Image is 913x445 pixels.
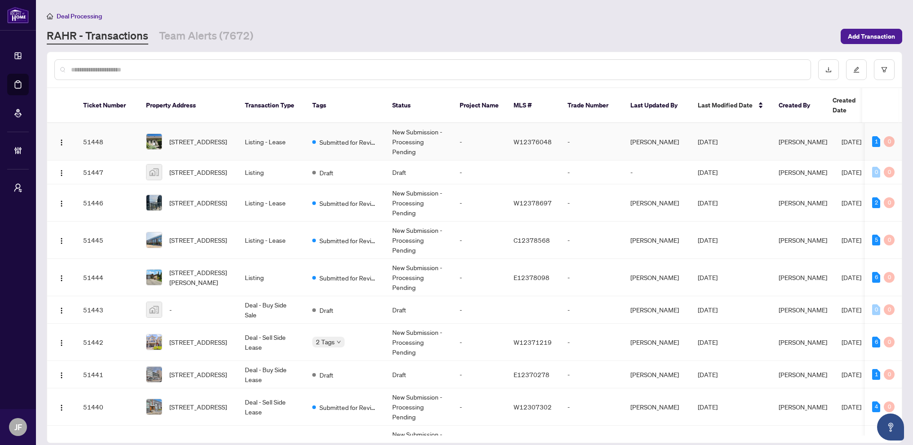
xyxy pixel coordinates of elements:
[881,67,887,73] span: filter
[779,199,827,207] span: [PERSON_NAME]
[58,372,65,379] img: Logo
[146,195,162,210] img: thumbnail-img
[385,160,452,184] td: Draft
[169,137,227,147] span: [STREET_ADDRESS]
[884,401,895,412] div: 0
[385,388,452,426] td: New Submission - Processing Pending
[58,404,65,411] img: Logo
[54,303,69,317] button: Logo
[779,338,827,346] span: [PERSON_NAME]
[623,259,691,296] td: [PERSON_NAME]
[146,232,162,248] img: thumbnail-img
[385,296,452,324] td: Draft
[385,222,452,259] td: New Submission - Processing Pending
[238,361,305,388] td: Deal - Buy Side Lease
[385,361,452,388] td: Draft
[76,388,139,426] td: 51440
[58,339,65,347] img: Logo
[58,169,65,177] img: Logo
[698,138,718,146] span: [DATE]
[76,222,139,259] td: 51445
[698,168,718,176] span: [DATE]
[146,399,162,414] img: thumbnail-img
[841,29,902,44] button: Add Transaction
[305,88,385,123] th: Tags
[514,273,550,281] span: E12378098
[76,160,139,184] td: 51447
[169,198,227,208] span: [STREET_ADDRESS]
[872,235,880,245] div: 5
[779,370,827,378] span: [PERSON_NAME]
[169,267,230,287] span: [STREET_ADDRESS][PERSON_NAME]
[58,200,65,207] img: Logo
[76,259,139,296] td: 51444
[691,88,771,123] th: Last Modified Date
[54,233,69,247] button: Logo
[779,273,827,281] span: [PERSON_NAME]
[560,123,623,160] td: -
[7,7,29,23] img: logo
[76,324,139,361] td: 51442
[54,400,69,414] button: Logo
[825,67,832,73] span: download
[698,338,718,346] span: [DATE]
[514,199,552,207] span: W12378697
[698,236,718,244] span: [DATE]
[623,296,691,324] td: [PERSON_NAME]
[54,270,69,285] button: Logo
[842,370,861,378] span: [DATE]
[58,275,65,282] img: Logo
[385,324,452,361] td: New Submission - Processing Pending
[560,259,623,296] td: -
[385,88,452,123] th: Status
[623,324,691,361] td: [PERSON_NAME]
[319,236,378,245] span: Submitted for Review
[884,167,895,178] div: 0
[818,59,839,80] button: download
[385,259,452,296] td: New Submission - Processing Pending
[884,136,895,147] div: 0
[319,137,378,147] span: Submitted for Review
[874,59,895,80] button: filter
[842,306,861,314] span: [DATE]
[58,307,65,314] img: Logo
[238,296,305,324] td: Deal - Buy Side Sale
[846,59,867,80] button: edit
[698,199,718,207] span: [DATE]
[452,296,506,324] td: -
[514,370,550,378] span: E12370278
[698,273,718,281] span: [DATE]
[623,222,691,259] td: [PERSON_NAME]
[514,236,550,244] span: C12378568
[872,272,880,283] div: 6
[452,324,506,361] td: -
[169,167,227,177] span: [STREET_ADDRESS]
[169,337,227,347] span: [STREET_ADDRESS]
[884,235,895,245] div: 0
[514,403,552,411] span: W12307302
[779,236,827,244] span: [PERSON_NAME]
[238,388,305,426] td: Deal - Sell Side Lease
[623,388,691,426] td: [PERSON_NAME]
[76,361,139,388] td: 51441
[623,123,691,160] td: [PERSON_NAME]
[872,337,880,347] div: 6
[169,305,172,315] span: -
[848,29,895,44] span: Add Transaction
[238,160,305,184] td: Listing
[238,123,305,160] td: Listing - Lease
[560,388,623,426] td: -
[385,184,452,222] td: New Submission - Processing Pending
[884,272,895,283] div: 0
[506,88,560,123] th: MLS #
[76,184,139,222] td: 51446
[452,259,506,296] td: -
[779,168,827,176] span: [PERSON_NAME]
[146,165,162,180] img: thumbnail-img
[698,100,753,110] span: Last Modified Date
[771,88,825,123] th: Created By
[337,340,341,344] span: down
[238,259,305,296] td: Listing
[58,139,65,146] img: Logo
[452,160,506,184] td: -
